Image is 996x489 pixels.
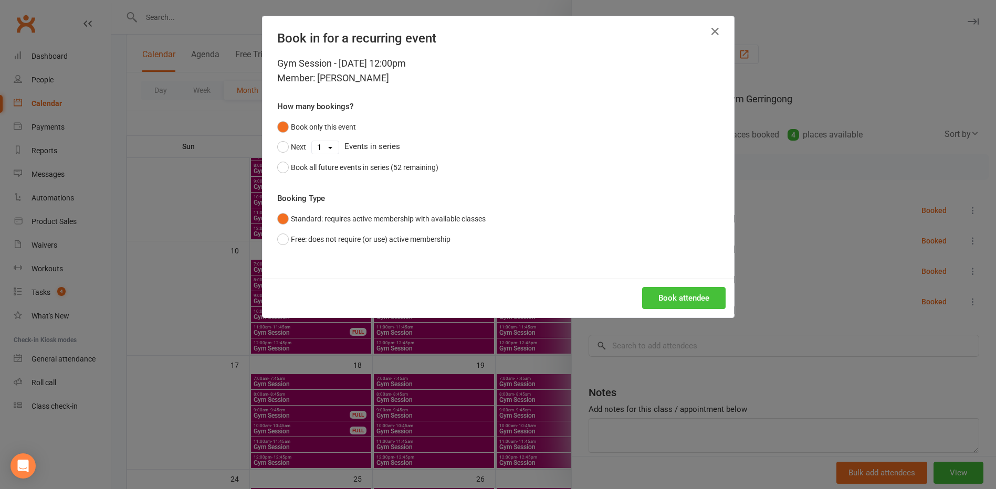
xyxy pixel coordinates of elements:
[277,137,306,157] button: Next
[277,209,486,229] button: Standard: requires active membership with available classes
[277,31,719,46] h4: Book in for a recurring event
[277,56,719,86] div: Gym Session - [DATE] 12:00pm Member: [PERSON_NAME]
[277,229,450,249] button: Free: does not require (or use) active membership
[277,157,438,177] button: Book all future events in series (52 remaining)
[291,162,438,173] div: Book all future events in series (52 remaining)
[11,453,36,479] div: Open Intercom Messenger
[707,23,724,40] button: Close
[642,287,726,309] button: Book attendee
[277,137,719,157] div: Events in series
[277,100,353,113] label: How many bookings?
[277,192,325,205] label: Booking Type
[277,117,356,137] button: Book only this event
